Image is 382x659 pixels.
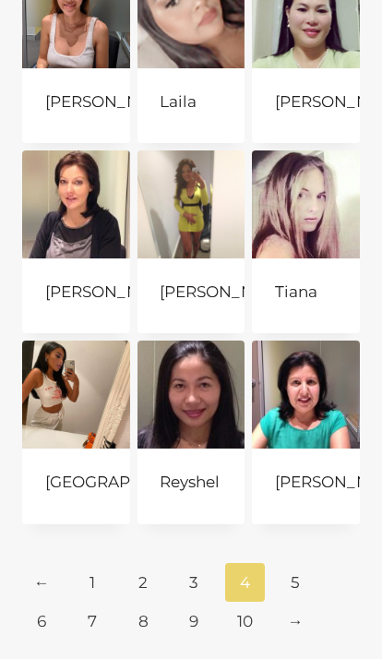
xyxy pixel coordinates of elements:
a: Page 2 [124,563,163,602]
img: Isidora [137,150,245,258]
a: [PERSON_NAME] [45,92,180,111]
img: Reyshel [137,341,245,449]
a: → [276,602,316,641]
a: Laila [160,92,197,111]
img: Tiana [252,150,360,258]
a: Tiana [275,282,317,301]
a: Page 9 [174,602,214,641]
a: Page 10 [225,602,265,641]
a: Page 8 [124,602,163,641]
a: Page 3 [174,563,214,602]
a: Page 6 [22,602,62,641]
a: ← [22,563,62,602]
img: Madison [22,341,130,449]
a: Page 7 [73,602,113,641]
a: [PERSON_NAME] [45,282,180,301]
img: Pauline [252,341,360,449]
a: [PERSON_NAME] [160,282,294,301]
a: Page 1 [73,563,113,602]
nav: Product Pagination [22,563,360,641]
img: Pamela [22,150,130,258]
span: Page 4 [225,563,265,602]
a: Page 5 [276,563,316,602]
a: Reyshel [160,473,220,491]
a: [GEOGRAPHIC_DATA] [45,473,215,491]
